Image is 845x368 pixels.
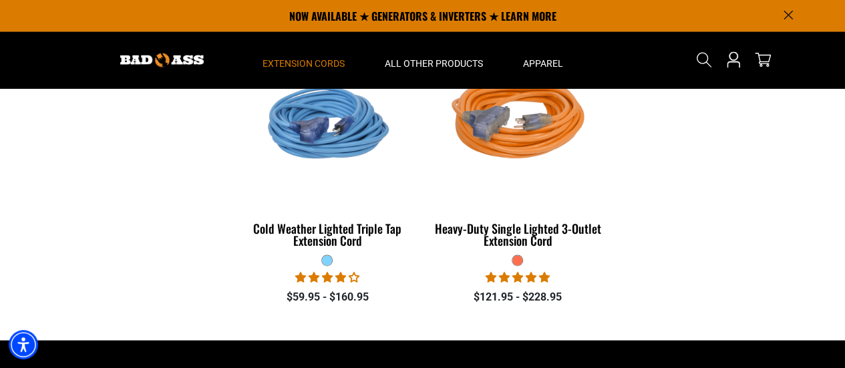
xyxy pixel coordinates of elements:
img: orange [434,46,602,200]
span: All Other Products [385,57,483,69]
a: cart [752,52,774,68]
summary: Search [693,49,715,71]
summary: All Other Products [365,32,503,88]
a: Open this option [723,32,744,88]
img: Light Blue [243,46,411,200]
a: orange Heavy-Duty Single Lighted 3-Outlet Extension Cord [432,39,603,254]
div: $59.95 - $160.95 [242,289,413,305]
img: Bad Ass Extension Cords [120,53,204,67]
summary: Apparel [503,32,583,88]
a: Light Blue Cold Weather Lighted Triple Tap Extension Cord [242,39,413,254]
span: Apparel [523,57,563,69]
div: Accessibility Menu [9,330,38,359]
summary: Extension Cords [242,32,365,88]
div: Cold Weather Lighted Triple Tap Extension Cord [242,222,413,246]
span: 4.18 stars [295,271,359,284]
div: Heavy-Duty Single Lighted 3-Outlet Extension Cord [432,222,603,246]
div: $121.95 - $228.95 [432,289,603,305]
span: Extension Cords [263,57,345,69]
span: 5.00 stars [486,271,550,284]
